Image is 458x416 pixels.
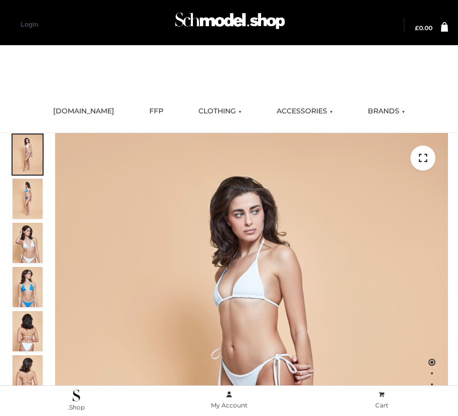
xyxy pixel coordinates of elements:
[13,267,43,307] img: ArielClassicBikiniTop_CloudNine_AzureSky_OW114ECO_4-scaled.jpg
[13,223,43,263] img: ArielClassicBikiniTop_CloudNine_AzureSky_OW114ECO_3-scaled.jpg
[13,311,43,351] img: ArielClassicBikiniTop_CloudNine_AzureSky_OW114ECO_7-scaled.jpg
[211,401,248,409] span: My Account
[269,100,340,122] a: ACCESSORIES
[375,401,388,409] span: Cart
[73,389,80,401] img: .Shop
[415,25,432,31] a: £0.00
[360,100,412,122] a: BRANDS
[153,389,306,411] a: My Account
[13,355,43,395] img: ArielClassicBikiniTop_CloudNine_AzureSky_OW114ECO_8-scaled.jpg
[191,100,249,122] a: CLOTHING
[305,389,458,411] a: Cart
[170,9,288,41] a: Schmodel Admin 964
[21,21,38,28] a: Login
[415,24,419,32] span: £
[172,6,288,41] img: Schmodel Admin 964
[13,134,43,175] img: ArielClassicBikiniTop_CloudNine_AzureSky_OW114ECO_1-scaled.jpg
[46,100,122,122] a: [DOMAIN_NAME]
[68,403,85,411] span: .Shop
[142,100,171,122] a: FFP
[13,179,43,219] img: ArielClassicBikiniTop_CloudNine_AzureSky_OW114ECO_2-scaled.jpg
[415,24,432,32] bdi: 0.00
